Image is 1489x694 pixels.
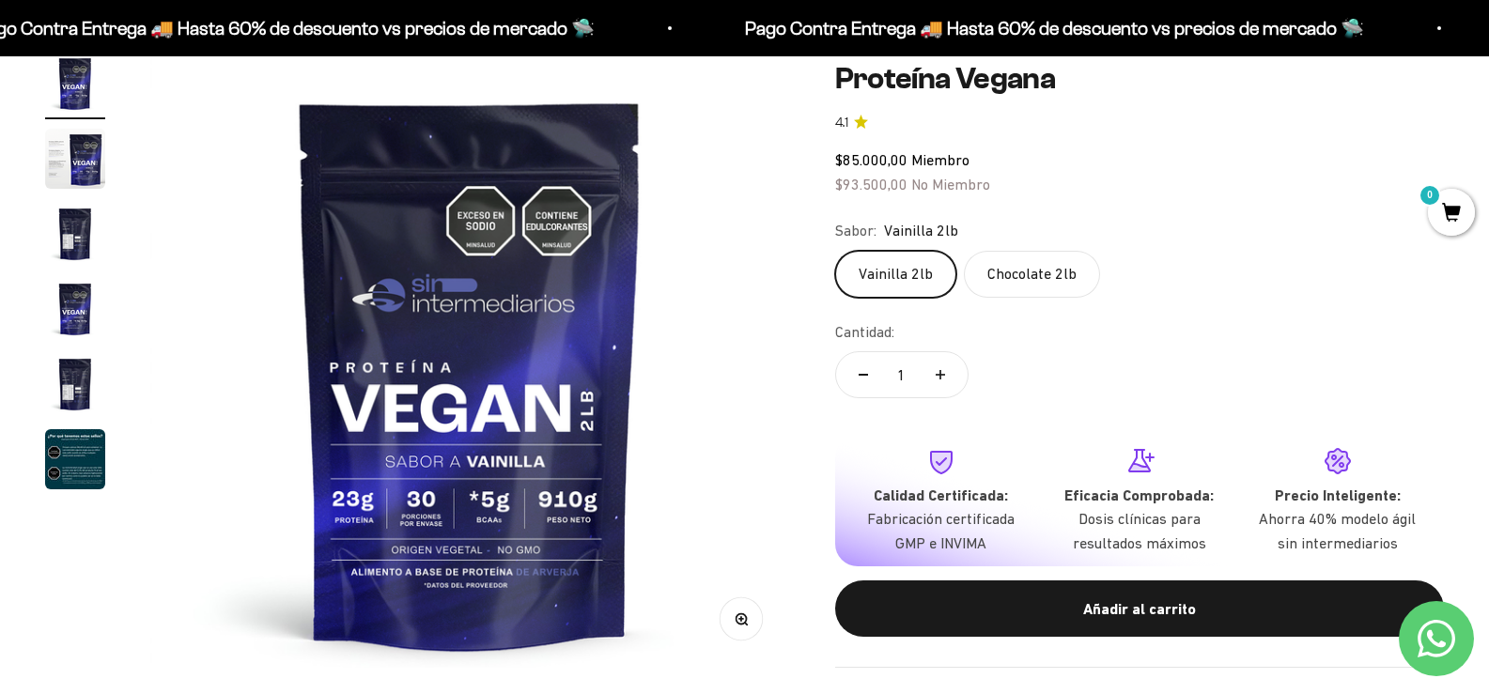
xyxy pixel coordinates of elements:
div: Añadir al carrito [873,596,1406,621]
span: $85.000,00 [835,151,907,168]
div: Comparativa con otros productos similares [23,244,389,277]
button: Ir al artículo 6 [45,429,105,495]
button: Aumentar cantidad [913,352,968,397]
span: No Miembro [911,175,990,192]
span: Enviar [308,324,387,356]
span: Vainilla 2lb [884,219,958,243]
span: 4.1 [835,113,848,133]
img: Proteína Vegana [45,204,105,264]
img: Proteína Vegana [45,54,105,114]
p: Dosis clínicas para resultados máximos [1055,507,1223,555]
button: Ir al artículo 5 [45,354,105,420]
p: Fabricación certificada GMP e INVIMA [858,507,1026,555]
button: Enviar [306,324,389,356]
img: Proteína Vegana [150,54,790,693]
strong: Eficacia Comprobada: [1064,486,1214,503]
button: Ir al artículo 1 [45,54,105,119]
button: Añadir al carrito [835,580,1444,637]
img: Proteína Vegana [45,279,105,339]
p: Ahorra 40% modelo ágil sin intermediarios [1253,507,1421,555]
strong: Precio Inteligente: [1275,486,1401,503]
h1: Proteína Vegana [835,61,1444,97]
div: Detalles sobre ingredientes "limpios" [23,131,389,164]
img: Proteína Vegana [45,429,105,489]
img: Proteína Vegana [45,354,105,414]
input: Otra (por favor especifica) [62,283,387,314]
span: Miembro [911,151,969,168]
p: Para decidirte a comprar este suplemento, ¿qué información específica sobre su pureza, origen o c... [23,30,389,116]
a: 4.14.1 de 5.0 estrellas [835,113,1444,133]
label: Cantidad: [835,320,894,345]
div: Certificaciones de calidad [23,207,389,239]
p: Pago Contra Entrega 🚚 Hasta 60% de descuento vs precios de mercado 🛸 [706,13,1325,43]
legend: Sabor: [835,219,876,243]
a: 0 [1428,204,1475,224]
span: $93.500,00 [835,175,907,192]
mark: 0 [1419,184,1441,207]
button: Reducir cantidad [836,352,891,397]
strong: Calidad Certificada: [874,486,1008,503]
button: Ir al artículo 4 [45,279,105,345]
button: Ir al artículo 2 [45,129,105,194]
button: Ir al artículo 3 [45,204,105,270]
img: Proteína Vegana [45,129,105,189]
div: País de origen de ingredientes [23,169,389,202]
